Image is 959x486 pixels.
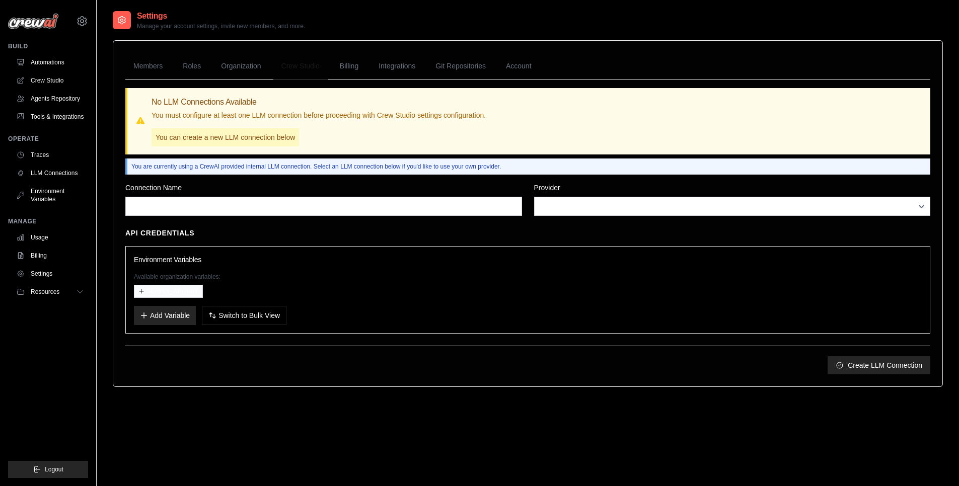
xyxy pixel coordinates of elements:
[12,54,88,70] a: Automations
[45,465,63,473] span: Logout
[12,165,88,181] a: LLM Connections
[137,10,305,22] h2: Settings
[12,229,88,246] a: Usage
[332,53,366,80] a: Billing
[134,255,922,265] h3: Environment Variables
[31,288,59,296] span: Resources
[273,53,328,80] a: Crew Studio
[8,14,58,29] img: Logo
[202,306,286,325] button: Switch to Bulk View
[134,285,203,298] button: SERPLY_API_KEY
[134,306,196,325] button: Add Variable
[134,273,922,281] p: Available organization variables:
[8,42,88,50] div: Build
[137,22,305,30] p: Manage your account settings, invite new members, and more.
[125,228,194,238] h4: API Credentials
[8,217,88,225] div: Manage
[131,163,926,171] p: You are currently using a CrewAI provided internal LLM connection. Select an LLM connection below...
[152,96,486,108] h3: No LLM Connections Available
[12,183,88,207] a: Environment Variables
[218,310,280,320] span: Switch to Bulk View
[371,53,423,80] a: Integrations
[152,128,299,146] p: You can create a new LLM connection below
[12,147,88,163] a: Traces
[12,248,88,264] a: Billing
[828,356,930,374] button: Create LLM Connection
[213,53,269,80] a: Organization
[498,53,540,80] a: Account
[534,183,931,193] label: Provider
[8,461,88,478] button: Logout
[427,53,494,80] a: Git Repositories
[12,72,88,89] a: Crew Studio
[12,284,88,300] button: Resources
[12,266,88,282] a: Settings
[12,91,88,107] a: Agents Repository
[125,183,522,193] label: Connection Name
[152,110,486,120] p: You must configure at least one LLM connection before proceeding with Crew Studio settings config...
[125,53,171,80] a: Members
[12,109,88,125] a: Tools & Integrations
[175,53,209,80] a: Roles
[8,135,88,143] div: Operate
